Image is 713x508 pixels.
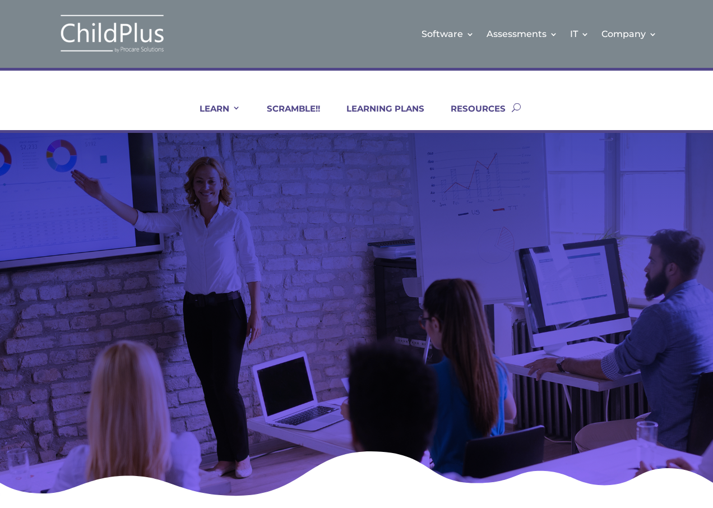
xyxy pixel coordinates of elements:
[422,11,474,57] a: Software
[487,11,558,57] a: Assessments
[332,103,424,130] a: LEARNING PLANS
[186,103,240,130] a: LEARN
[601,11,657,57] a: Company
[437,103,506,130] a: RESOURCES
[570,11,589,57] a: IT
[253,103,320,130] a: SCRAMBLE!!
